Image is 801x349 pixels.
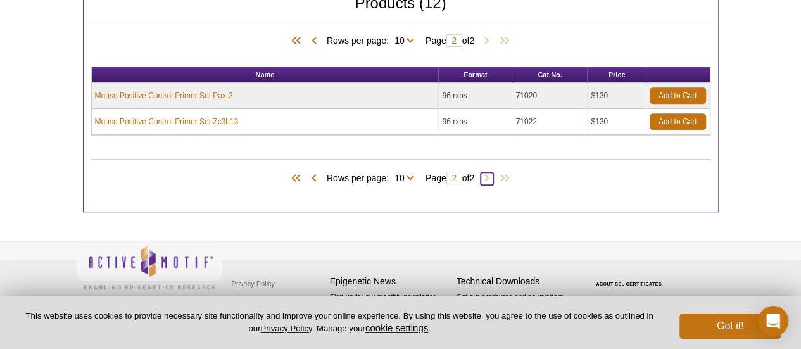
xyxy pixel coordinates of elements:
button: cookie settings [365,322,428,333]
span: 2 [469,173,474,183]
p: This website uses cookies to provide necessary site functionality and improve your online experie... [20,310,659,334]
div: Open Intercom Messenger [758,306,788,336]
h2: Products (12) [91,159,710,160]
td: $130 [588,109,646,135]
span: Page of [419,34,481,47]
span: First Page [289,35,308,48]
p: Sign up for our monthly newsletter highlighting recent publications in the field of epigenetics. [330,291,450,334]
span: Rows per page: [327,34,419,46]
a: Mouse Positive Control Primer Set Zc3h13 [95,116,239,127]
span: 2 [469,35,474,46]
a: Terms & Conditions [229,293,295,312]
span: Last Page [493,35,512,48]
td: 96 rxns [439,83,512,109]
button: Got it! [679,314,781,339]
th: Price [588,67,646,83]
img: Active Motif, [77,241,222,293]
th: Cat No. [512,67,588,83]
a: Add to Cart [650,87,706,104]
span: Last Page [493,172,512,185]
span: Previous Page [308,35,320,48]
th: Name [92,67,439,83]
td: $130 [588,83,646,109]
td: 96 rxns [439,109,512,135]
span: First Page [289,172,308,185]
span: Previous Page [308,172,320,185]
td: 71022 [512,109,588,135]
a: ABOUT SSL CERTIFICATES [596,282,662,286]
p: Get our brochures and newsletters, or request them by mail. [457,291,577,324]
h4: Technical Downloads [457,276,577,287]
a: Privacy Policy [260,324,312,333]
span: Rows per page: [327,171,419,184]
a: Add to Cart [650,113,706,130]
th: Format [439,67,512,83]
h4: Epigenetic News [330,276,450,287]
span: Next Page [481,172,493,185]
table: Click to Verify - This site chose Symantec SSL for secure e-commerce and confidential communicati... [583,263,678,291]
td: 71020 [512,83,588,109]
a: Privacy Policy [229,274,278,293]
span: Page of [419,172,481,184]
a: Mouse Positive Control Primer Set Pax-2 [95,90,233,101]
span: Next Page [481,35,493,48]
